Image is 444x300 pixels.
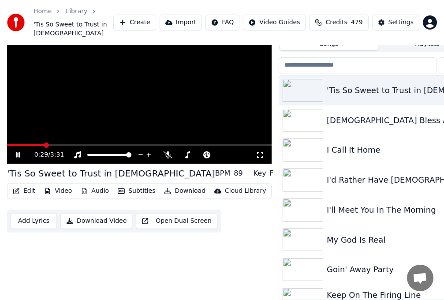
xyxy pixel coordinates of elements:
div: Settings [388,18,414,27]
div: 'Tis So Sweet to Trust in [DEMOGRAPHIC_DATA] [7,167,215,180]
a: Open chat [407,265,433,291]
button: Create [113,15,156,30]
button: Subtitles [114,185,159,197]
button: Video [41,185,75,197]
div: / [34,150,56,159]
span: 0:29 [34,150,48,159]
span: Credits [325,18,347,27]
nav: breadcrumb [34,7,113,38]
div: F [270,168,274,179]
button: Download Video [60,213,132,229]
div: Key [254,168,266,179]
a: Home [34,7,52,16]
button: Edit [9,185,39,197]
span: 479 [351,18,363,27]
div: BPM [215,168,230,179]
button: Add Lyrics [11,213,57,229]
button: Video Guides [243,15,306,30]
div: Cloud Library [225,187,266,195]
a: Library [66,7,87,16]
img: youka [7,14,25,31]
div: 89 [234,168,243,179]
button: Import [160,15,202,30]
span: 'Tis So Sweet to Trust in [DEMOGRAPHIC_DATA] [34,20,113,38]
button: Credits479 [309,15,368,30]
button: FAQ [205,15,239,30]
button: Open Dual Screen [136,213,217,229]
button: Audio [77,185,112,197]
button: Download [160,185,209,197]
span: 3:31 [50,150,64,159]
button: Settings [372,15,419,30]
